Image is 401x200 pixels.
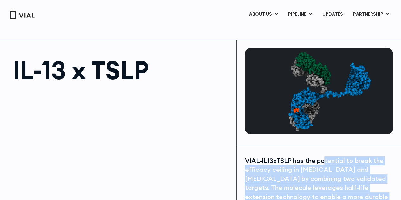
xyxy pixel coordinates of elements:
[348,9,394,20] a: PARTNERSHIPMenu Toggle
[244,9,283,20] a: ABOUT USMenu Toggle
[10,10,35,19] img: Vial Logo
[13,57,230,83] h1: IL-13 x TSLP
[317,9,348,20] a: UPDATES
[283,9,317,20] a: PIPELINEMenu Toggle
